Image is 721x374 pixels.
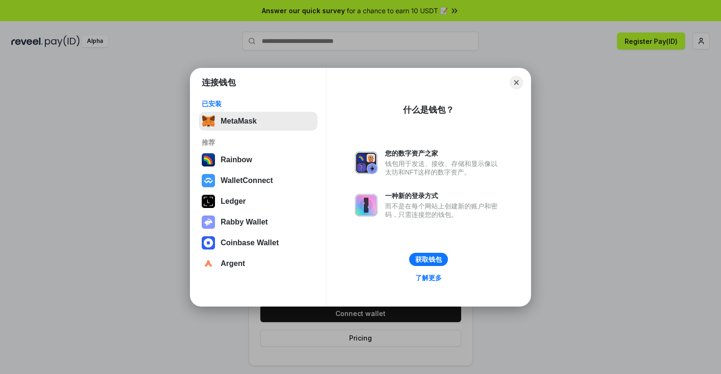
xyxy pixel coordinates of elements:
div: Ledger [221,197,246,206]
div: Argent [221,259,245,268]
img: svg+xml,%3Csvg%20xmlns%3D%22http%3A%2F%2Fwww.w3.org%2F2000%2Fsvg%22%20fill%3D%22none%22%20viewBox... [202,216,215,229]
button: Close [510,76,523,89]
div: Coinbase Wallet [221,239,279,247]
img: svg+xml,%3Csvg%20width%3D%2228%22%20height%3D%2228%22%20viewBox%3D%220%200%2028%2028%22%20fill%3D... [202,174,215,187]
button: Rabby Wallet [199,213,318,232]
div: Rabby Wallet [221,218,268,226]
button: MetaMask [199,112,318,131]
button: Ledger [199,192,318,211]
button: Argent [199,254,318,273]
img: svg+xml,%3Csvg%20xmlns%3D%22http%3A%2F%2Fwww.w3.org%2F2000%2Fsvg%22%20width%3D%2228%22%20height%3... [202,195,215,208]
div: 什么是钱包？ [403,104,454,116]
div: WalletConnect [221,176,273,185]
button: Coinbase Wallet [199,233,318,252]
div: 推荐 [202,138,315,147]
div: MetaMask [221,117,257,125]
div: 而不是在每个网站上创建新的账户和密码，只需连接您的钱包。 [385,202,502,219]
button: WalletConnect [199,171,318,190]
h1: 连接钱包 [202,77,236,88]
div: 一种新的登录方式 [385,191,502,200]
button: 获取钱包 [409,253,448,266]
img: svg+xml,%3Csvg%20xmlns%3D%22http%3A%2F%2Fwww.w3.org%2F2000%2Fsvg%22%20fill%3D%22none%22%20viewBox... [355,194,378,216]
div: 了解更多 [415,274,442,282]
img: svg+xml,%3Csvg%20width%3D%2228%22%20height%3D%2228%22%20viewBox%3D%220%200%2028%2028%22%20fill%3D... [202,257,215,270]
button: Rainbow [199,150,318,169]
div: 获取钱包 [415,255,442,264]
div: 您的数字资产之家 [385,149,502,158]
div: 钱包用于发送、接收、存储和显示像以太坊和NFT这样的数字资产。 [385,159,502,176]
img: svg+xml,%3Csvg%20width%3D%22120%22%20height%3D%22120%22%20viewBox%3D%220%200%20120%20120%22%20fil... [202,153,215,166]
img: svg+xml,%3Csvg%20fill%3D%22none%22%20height%3D%2233%22%20viewBox%3D%220%200%2035%2033%22%20width%... [202,115,215,128]
img: svg+xml,%3Csvg%20width%3D%2228%22%20height%3D%2228%22%20viewBox%3D%220%200%2028%2028%22%20fill%3D... [202,236,215,249]
a: 了解更多 [410,272,447,284]
img: svg+xml,%3Csvg%20xmlns%3D%22http%3A%2F%2Fwww.w3.org%2F2000%2Fsvg%22%20fill%3D%22none%22%20viewBox... [355,151,378,174]
div: Rainbow [221,156,252,164]
div: 已安装 [202,100,315,108]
